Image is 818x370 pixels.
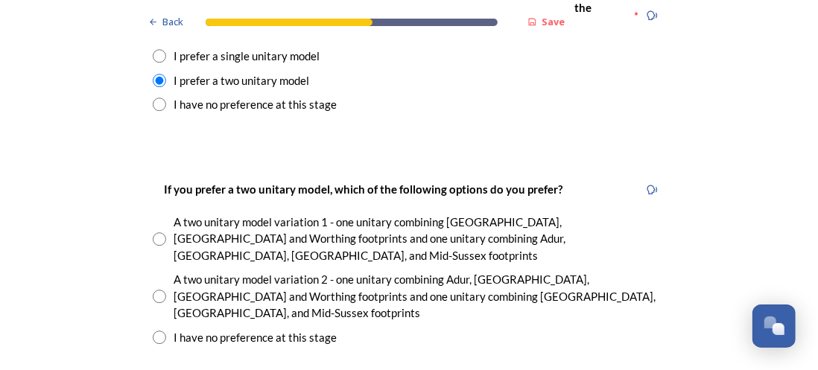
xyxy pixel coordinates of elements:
[542,15,565,28] strong: Save
[174,214,665,264] div: A two unitary model variation 1 - one unitary combining [GEOGRAPHIC_DATA], [GEOGRAPHIC_DATA] and ...
[174,271,665,322] div: A two unitary model variation 2 - one unitary combining Adur, [GEOGRAPHIC_DATA], [GEOGRAPHIC_DATA...
[752,304,796,348] button: Open Chat
[162,15,183,29] span: Back
[174,329,337,346] div: I have no preference at this stage
[174,48,320,65] div: I prefer a single unitary model
[174,96,337,113] div: I have no preference at this stage
[164,182,562,196] strong: If you prefer a two unitary model, which of the following options do you prefer?
[174,72,309,89] div: I prefer a two unitary model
